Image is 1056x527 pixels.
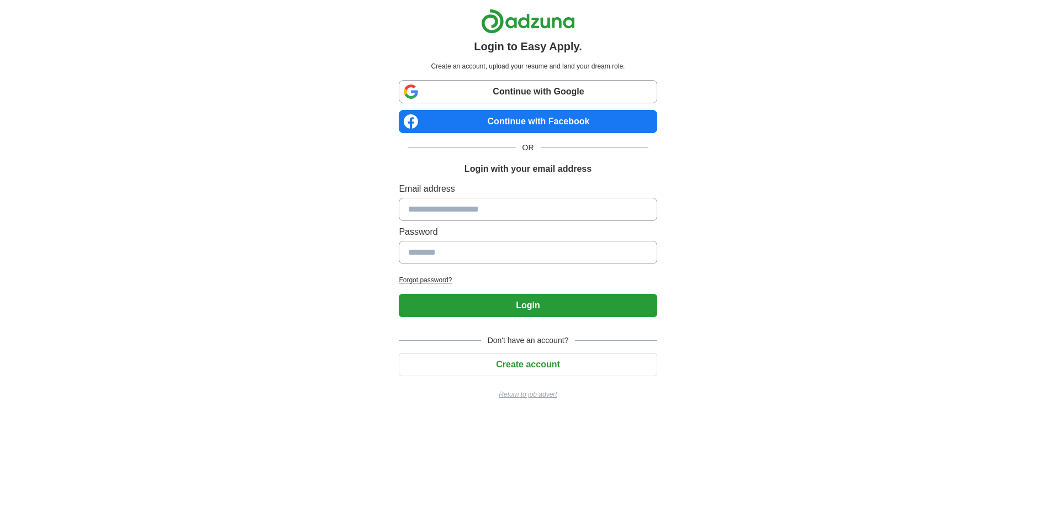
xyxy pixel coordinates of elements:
[474,38,582,55] h1: Login to Easy Apply.
[399,110,657,133] a: Continue with Facebook
[399,182,657,196] label: Email address
[399,225,657,239] label: Password
[481,9,575,34] img: Adzuna logo
[399,294,657,317] button: Login
[399,275,657,285] a: Forgot password?
[464,162,592,176] h1: Login with your email address
[399,360,657,369] a: Create account
[399,80,657,103] a: Continue with Google
[399,353,657,376] button: Create account
[401,61,654,71] p: Create an account, upload your resume and land your dream role.
[481,335,575,346] span: Don't have an account?
[516,142,541,154] span: OR
[399,389,657,399] a: Return to job advert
